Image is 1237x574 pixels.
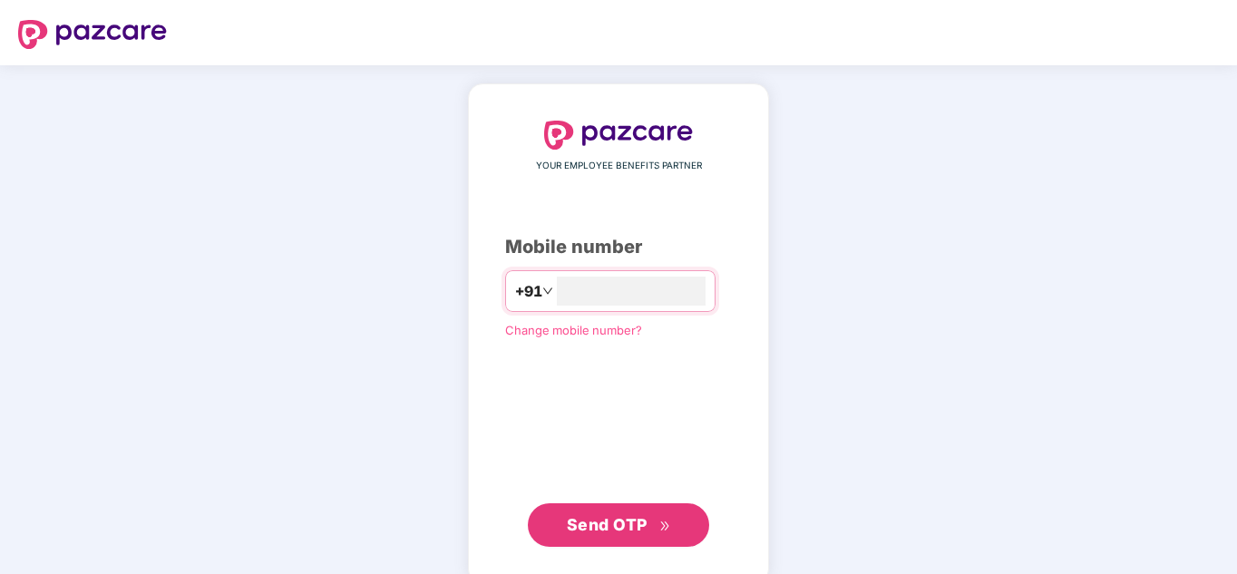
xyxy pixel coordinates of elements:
span: +91 [515,280,542,303]
span: double-right [659,520,671,532]
img: logo [18,20,167,49]
a: Change mobile number? [505,323,642,337]
span: YOUR EMPLOYEE BENEFITS PARTNER [536,159,702,173]
span: down [542,286,553,297]
span: Send OTP [567,515,648,534]
div: Mobile number [505,233,732,261]
button: Send OTPdouble-right [528,503,709,547]
img: logo [544,121,693,150]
